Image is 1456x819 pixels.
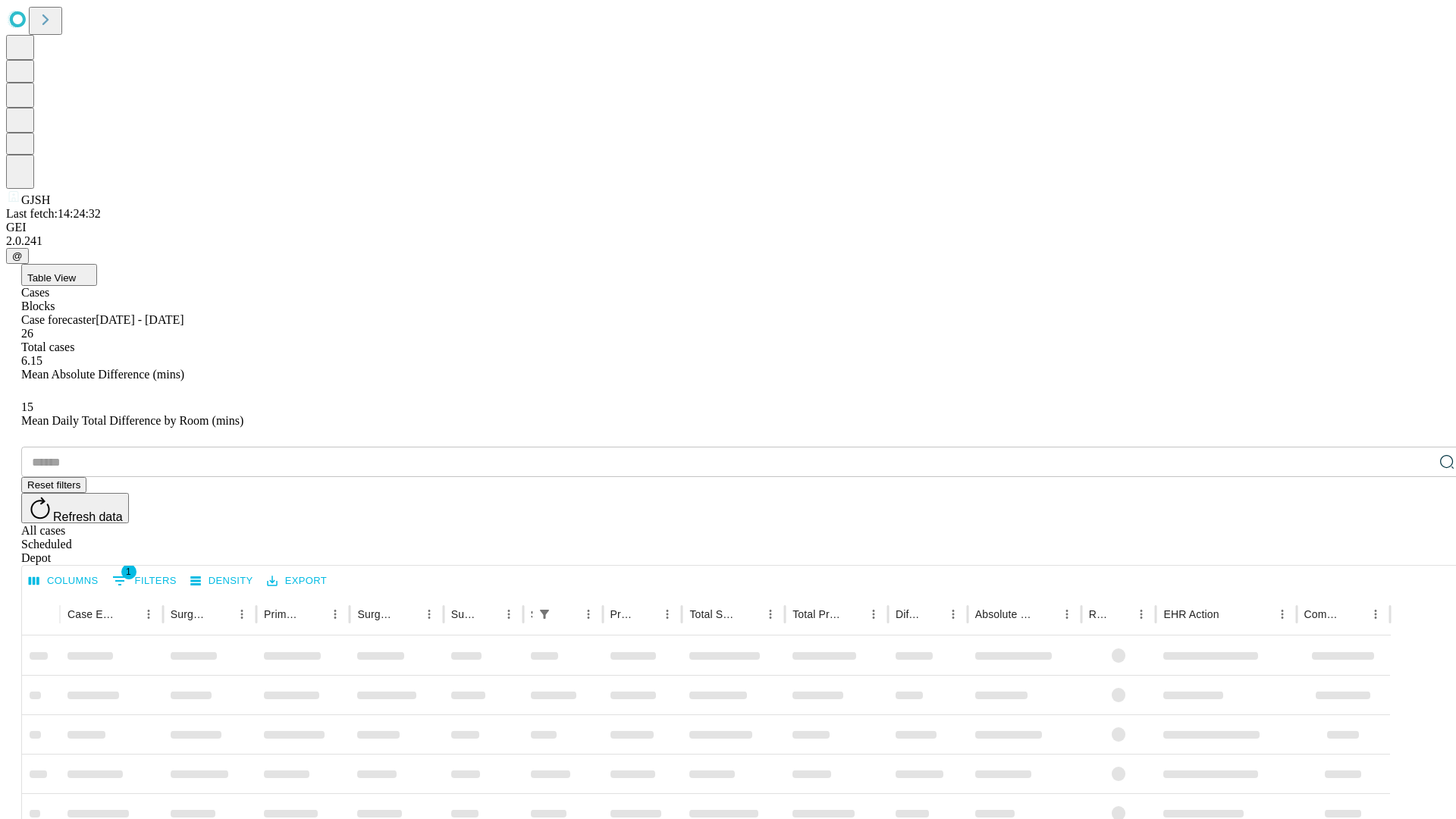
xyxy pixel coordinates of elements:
div: Resolved in EHR [1089,608,1109,620]
span: Table View [27,272,76,284]
span: Mean Absolute Difference (mins) [21,368,184,381]
button: Sort [1344,604,1365,625]
div: Difference [896,608,920,620]
button: Density [187,570,257,593]
button: Refresh data [21,493,129,523]
button: @ [6,248,29,264]
span: Total cases [21,340,74,353]
button: Sort [557,604,578,625]
button: Sort [842,604,863,625]
span: GJSH [21,193,50,206]
button: Menu [231,604,253,625]
span: Case forecaster [21,313,96,326]
span: Reset filters [27,479,80,491]
div: Surgeon Name [171,608,209,620]
button: Menu [325,604,346,625]
span: 1 [121,564,136,579]
div: Primary Service [264,608,302,620]
button: Select columns [25,570,102,593]
span: Refresh data [53,510,123,523]
div: GEI [6,221,1450,234]
button: Menu [863,604,884,625]
button: Menu [138,604,159,625]
div: Total Scheduled Duration [689,608,737,620]
button: Sort [117,604,138,625]
div: Scheduled In Room Duration [531,608,532,620]
button: Menu [1131,604,1152,625]
button: Table View [21,264,97,286]
div: Surgery Date [451,608,475,620]
button: Menu [498,604,519,625]
button: Sort [635,604,657,625]
button: Sort [303,604,325,625]
button: Menu [419,604,440,625]
div: Predicted In Room Duration [610,608,635,620]
span: 26 [21,327,33,340]
button: Menu [943,604,964,625]
div: EHR Action [1163,608,1219,620]
button: Menu [657,604,678,625]
button: Show filters [108,569,180,593]
div: Comments [1304,608,1342,620]
div: Case Epic Id [67,608,115,620]
span: 6.15 [21,354,42,367]
div: 2.0.241 [6,234,1450,248]
button: Export [263,570,331,593]
div: Surgery Name [357,608,395,620]
button: Sort [921,604,943,625]
button: Reset filters [21,477,86,493]
span: 15 [21,400,33,413]
button: Menu [1365,604,1386,625]
div: Total Predicted Duration [792,608,840,620]
span: @ [12,250,23,262]
span: Last fetch: 14:24:32 [6,207,101,220]
button: Menu [1056,604,1078,625]
div: Absolute Difference [975,608,1034,620]
button: Sort [477,604,498,625]
button: Sort [1035,604,1056,625]
button: Show filters [534,604,555,625]
button: Sort [1221,604,1242,625]
span: [DATE] - [DATE] [96,313,184,326]
button: Menu [578,604,599,625]
button: Sort [1109,604,1131,625]
span: Mean Daily Total Difference by Room (mins) [21,414,243,427]
button: Sort [210,604,231,625]
button: Sort [739,604,760,625]
button: Menu [1272,604,1293,625]
button: Menu [760,604,781,625]
div: 1 active filter [534,604,555,625]
button: Sort [397,604,419,625]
